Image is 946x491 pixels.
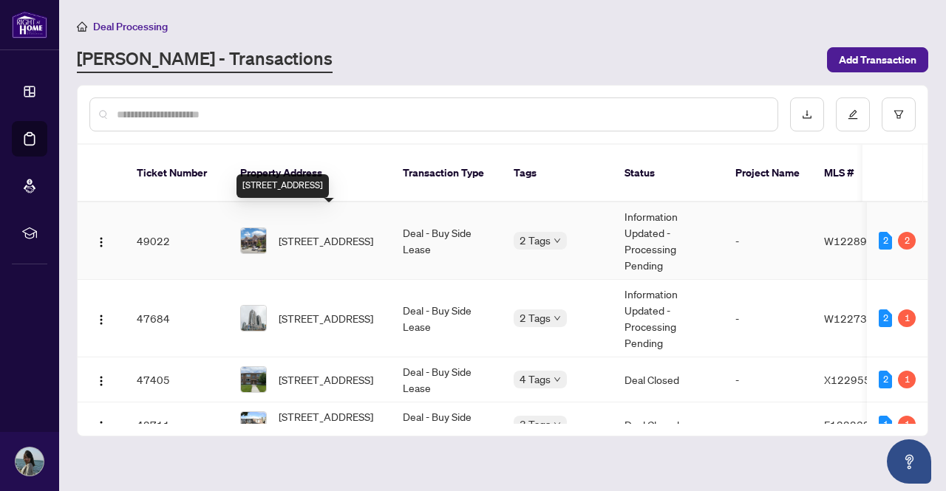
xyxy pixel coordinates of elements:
[77,47,333,73] a: [PERSON_NAME] - Transactions
[279,310,373,326] span: [STREET_ADDRESS]
[724,357,812,402] td: -
[613,202,724,280] td: Information Updated - Processing Pending
[241,367,266,392] img: thumbnail-img
[824,373,884,386] span: X12295580
[882,97,916,131] button: filter
[241,228,266,253] img: thumbnail-img
[391,402,502,447] td: Deal - Buy Side Lease
[887,439,931,484] button: Open asap
[554,421,561,428] span: down
[824,234,887,247] span: W12289623
[279,408,379,441] span: [STREET_ADDRESS][PERSON_NAME]
[554,376,561,383] span: down
[613,357,724,402] td: Deal Closed
[879,416,892,433] div: 1
[879,371,892,388] div: 2
[827,47,928,72] button: Add Transaction
[520,371,551,388] span: 4 Tags
[241,306,266,331] img: thumbnail-img
[125,145,228,202] th: Ticket Number
[125,402,228,447] td: 42711
[879,232,892,250] div: 2
[520,309,551,326] span: 2 Tags
[613,402,724,447] td: Deal Closed
[228,145,391,202] th: Property Address
[93,20,168,33] span: Deal Processing
[724,202,812,280] td: -
[89,229,113,253] button: Logo
[520,232,551,249] span: 2 Tags
[241,412,266,437] img: thumbnail-img
[554,237,561,244] span: down
[790,97,824,131] button: download
[839,48,916,72] span: Add Transaction
[898,371,916,388] div: 1
[125,280,228,357] td: 47684
[12,11,47,38] img: logo
[279,233,373,249] span: [STREET_ADDRESS]
[391,280,502,357] td: Deal - Buy Side Lease
[879,309,892,327] div: 2
[836,97,870,131] button: edit
[391,202,502,280] td: Deal - Buy Side Lease
[898,416,916,433] div: 1
[236,174,329,198] div: [STREET_ADDRESS]
[279,371,373,388] span: [STREET_ADDRESS]
[95,236,107,248] img: Logo
[95,375,107,387] img: Logo
[613,280,724,357] td: Information Updated - Processing Pending
[613,145,724,202] th: Status
[77,21,87,32] span: home
[554,315,561,322] span: down
[125,202,228,280] td: 49022
[812,145,901,202] th: MLS #
[898,232,916,250] div: 2
[95,314,107,326] img: Logo
[95,420,107,432] img: Logo
[824,418,883,431] span: E12223207
[391,357,502,402] td: Deal - Buy Side Lease
[520,416,551,433] span: 3 Tags
[824,312,887,325] span: W12273768
[724,145,812,202] th: Project Name
[898,309,916,327] div: 1
[125,357,228,402] td: 47405
[89,306,113,330] button: Logo
[89,413,113,436] button: Logo
[391,145,502,202] th: Transaction Type
[894,109,904,120] span: filter
[724,280,812,357] td: -
[502,145,613,202] th: Tags
[16,447,44,475] img: Profile Icon
[802,109,812,120] span: download
[724,402,812,447] td: -
[848,109,858,120] span: edit
[89,368,113,391] button: Logo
